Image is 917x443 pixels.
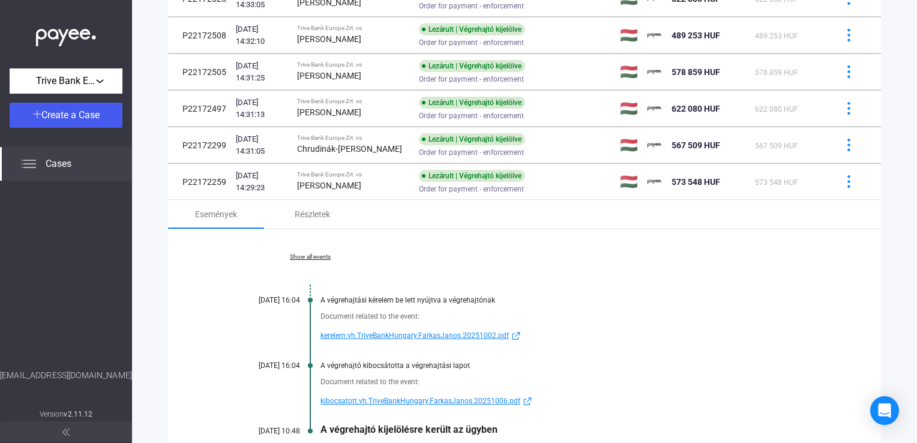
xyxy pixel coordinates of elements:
[10,103,122,128] button: Create a Case
[195,207,237,221] div: Események
[843,65,855,78] img: more-blue
[648,101,662,116] img: payee-logo
[615,127,643,163] td: 🇭🇺
[22,157,36,171] img: list.svg
[168,164,231,200] td: P22172259
[419,133,525,145] div: Lezárult | Végrehajtó kijelölve
[168,91,231,127] td: P22172497
[320,394,821,408] a: kibocsatott.vh.TriveBankHungary.FarkasJanos.20251006.pdfexternal-link-blue
[419,60,525,72] div: Lezárult | Végrehajtó kijelölve
[10,68,122,94] button: Trive Bank Europe Zrt.
[297,144,402,154] strong: Chrudinák-[PERSON_NAME]
[419,23,525,35] div: Lezárult | Végrehajtó kijelölve
[297,107,361,117] strong: [PERSON_NAME]
[843,29,855,41] img: more-blue
[297,25,410,32] div: Trive Bank Europe Zrt. vs
[168,127,231,163] td: P22172299
[672,67,720,77] span: 578 859 HUF
[168,17,231,53] td: P22172508
[755,142,798,150] span: 567 509 HUF
[419,170,525,182] div: Lezárult | Végrehajtó kijelölve
[615,54,643,90] td: 🇭🇺
[648,138,662,152] img: payee-logo
[843,102,855,115] img: more-blue
[33,110,41,118] img: plus-white.svg
[297,171,410,178] div: Trive Bank Europe Zrt. vs
[297,71,361,80] strong: [PERSON_NAME]
[236,60,287,84] div: [DATE] 14:31:25
[672,104,720,113] span: 622 080 HUF
[648,65,662,79] img: payee-logo
[46,157,71,171] span: Cases
[520,397,535,406] img: external-link-blue
[320,328,821,343] a: kerelem.vh.TriveBankHungary.FarkasJanos.20251002.pdfexternal-link-blue
[41,109,100,121] span: Create a Case
[64,410,92,418] strong: v2.11.12
[836,96,861,121] button: more-blue
[320,310,821,322] div: Document related to the event:
[648,175,662,189] img: payee-logo
[320,361,821,370] div: A végrehajtó kibocsátotta a végrehajtási lapot
[419,145,524,160] span: Order for payment - enforcement
[228,253,392,261] a: Show all events
[36,74,96,88] span: Trive Bank Europe Zrt.
[320,394,520,408] span: kibocsatott.vh.TriveBankHungary.FarkasJanos.20251006.pdf
[755,32,798,40] span: 489 253 HUF
[320,424,821,435] div: A végrehajtó kijelölésre került az ügyben
[755,68,798,77] span: 578 859 HUF
[648,28,662,43] img: payee-logo
[297,61,410,68] div: Trive Bank Europe Zrt. vs
[836,133,861,158] button: more-blue
[672,140,720,150] span: 567 509 HUF
[615,91,643,127] td: 🇭🇺
[297,134,410,142] div: Trive Bank Europe Zrt. vs
[836,59,861,85] button: more-blue
[419,72,524,86] span: Order for payment - enforcement
[228,296,300,304] div: [DATE] 16:04
[755,105,798,113] span: 622 080 HUF
[419,35,524,50] span: Order for payment - enforcement
[755,178,798,187] span: 573 548 HUF
[836,23,861,48] button: more-blue
[236,97,287,121] div: [DATE] 14:31:13
[62,429,70,436] img: arrow-double-left-grey.svg
[672,31,720,40] span: 489 253 HUF
[297,34,361,44] strong: [PERSON_NAME]
[295,207,330,221] div: Részletek
[509,331,523,340] img: external-link-blue
[236,23,287,47] div: [DATE] 14:32:10
[320,328,509,343] span: kerelem.vh.TriveBankHungary.FarkasJanos.20251002.pdf
[36,22,96,47] img: white-payee-white-dot.svg
[419,182,524,196] span: Order for payment - enforcement
[615,164,643,200] td: 🇭🇺
[168,54,231,90] td: P22172505
[615,17,643,53] td: 🇭🇺
[320,296,821,304] div: A végrehajtási kérelem be lett nyújtva a végrehajtónak
[297,181,361,190] strong: [PERSON_NAME]
[870,396,899,425] div: Open Intercom Messenger
[419,97,525,109] div: Lezárult | Végrehajtó kijelölve
[672,177,720,187] span: 573 548 HUF
[228,361,300,370] div: [DATE] 16:04
[843,139,855,151] img: more-blue
[236,133,287,157] div: [DATE] 14:31:05
[228,427,300,435] div: [DATE] 10:48
[320,376,821,388] div: Document related to the event:
[836,169,861,194] button: more-blue
[297,98,410,105] div: Trive Bank Europe Zrt. vs
[419,109,524,123] span: Order for payment - enforcement
[236,170,287,194] div: [DATE] 14:29:23
[843,175,855,188] img: more-blue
